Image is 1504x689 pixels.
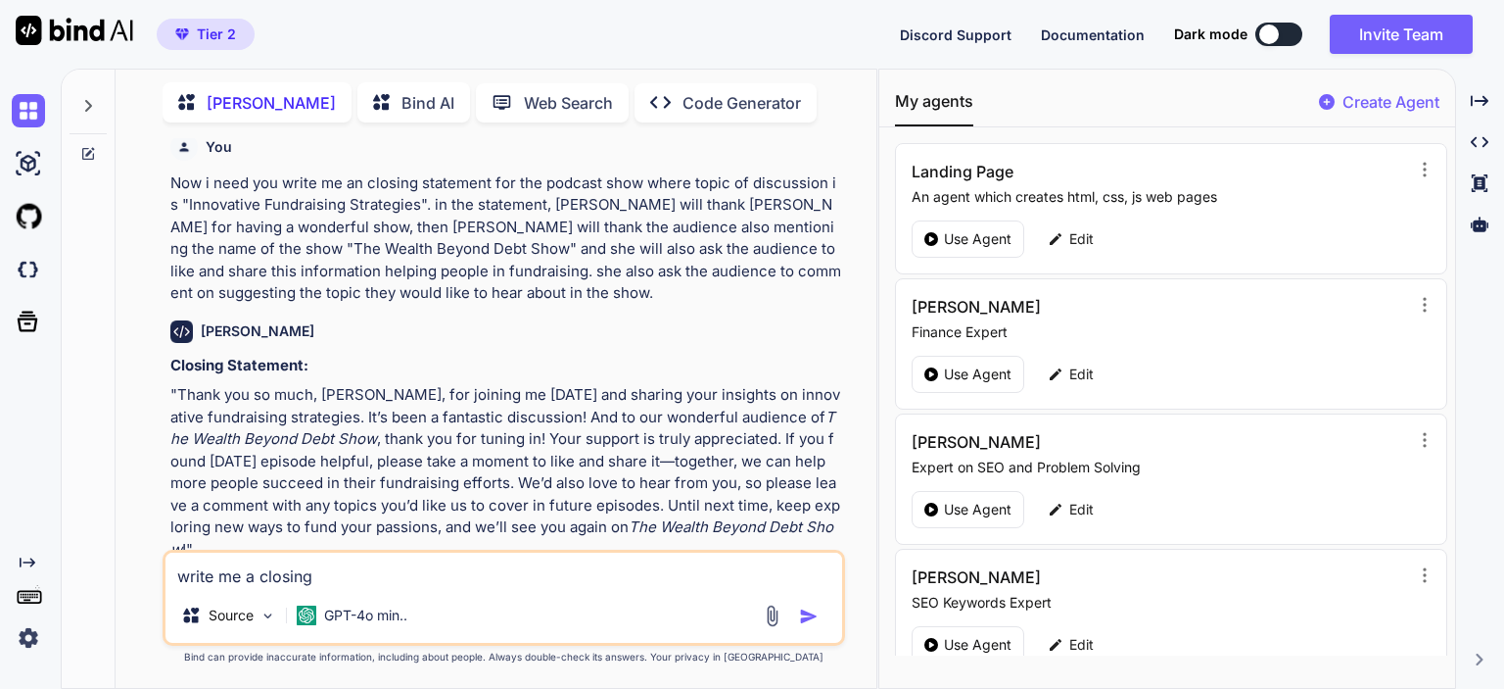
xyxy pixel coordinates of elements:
[900,26,1011,43] span: Discord Support
[912,458,1408,477] p: Expert on SEO and Problem Solving
[524,91,613,115] p: Web Search
[165,553,842,588] textarea: write me a closing
[201,321,314,341] h6: [PERSON_NAME]
[1174,25,1247,44] span: Dark mode
[12,621,45,655] img: settings
[12,253,45,286] img: darkCloudIdeIcon
[207,91,336,115] p: [PERSON_NAME]
[1069,365,1094,384] p: Edit
[912,430,1259,454] h3: [PERSON_NAME]
[170,408,835,449] em: The Wealth Beyond Debt Show
[944,635,1011,655] p: Use Agent
[944,229,1011,249] p: Use Agent
[1330,15,1473,54] button: Invite Team
[12,94,45,127] img: chat
[206,137,232,157] h6: You
[912,295,1259,319] h3: [PERSON_NAME]
[912,593,1408,613] p: SEO Keywords Expert
[944,500,1011,519] p: Use Agent
[12,200,45,233] img: githubLight
[297,606,316,625] img: GPT-4o mini
[170,172,841,305] p: Now i need you write me an closing statement for the podcast show where topic of discussion is "I...
[324,606,407,625] p: GPT-4o min..
[163,650,845,664] p: Bind can provide inaccurate information, including about people. Always double-check its answers....
[170,384,841,561] p: "Thank you so much, [PERSON_NAME], for joining me [DATE] and sharing your insights on innovative ...
[1069,229,1094,249] p: Edit
[799,607,819,626] img: icon
[157,19,255,50] button: premiumTier 2
[1342,90,1439,114] p: Create Agent
[944,365,1011,384] p: Use Agent
[912,322,1408,342] p: Finance Expert
[900,25,1011,45] button: Discord Support
[259,608,276,624] img: Pick Models
[912,566,1259,589] h3: [PERSON_NAME]
[912,160,1259,183] h3: Landing Page
[175,28,189,40] img: premium
[682,91,801,115] p: Code Generator
[170,356,308,374] strong: Closing Statement:
[761,605,783,627] img: attachment
[170,517,833,559] em: The Wealth Beyond Debt Show
[1069,635,1094,655] p: Edit
[209,606,254,625] p: Source
[12,147,45,180] img: ai-studio
[401,91,454,115] p: Bind AI
[16,16,133,45] img: Bind AI
[1041,26,1145,43] span: Documentation
[1041,25,1145,45] button: Documentation
[1069,500,1094,519] p: Edit
[912,187,1408,207] p: An agent which creates html, css, js web pages
[895,89,973,126] button: My agents
[197,25,236,44] span: Tier 2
